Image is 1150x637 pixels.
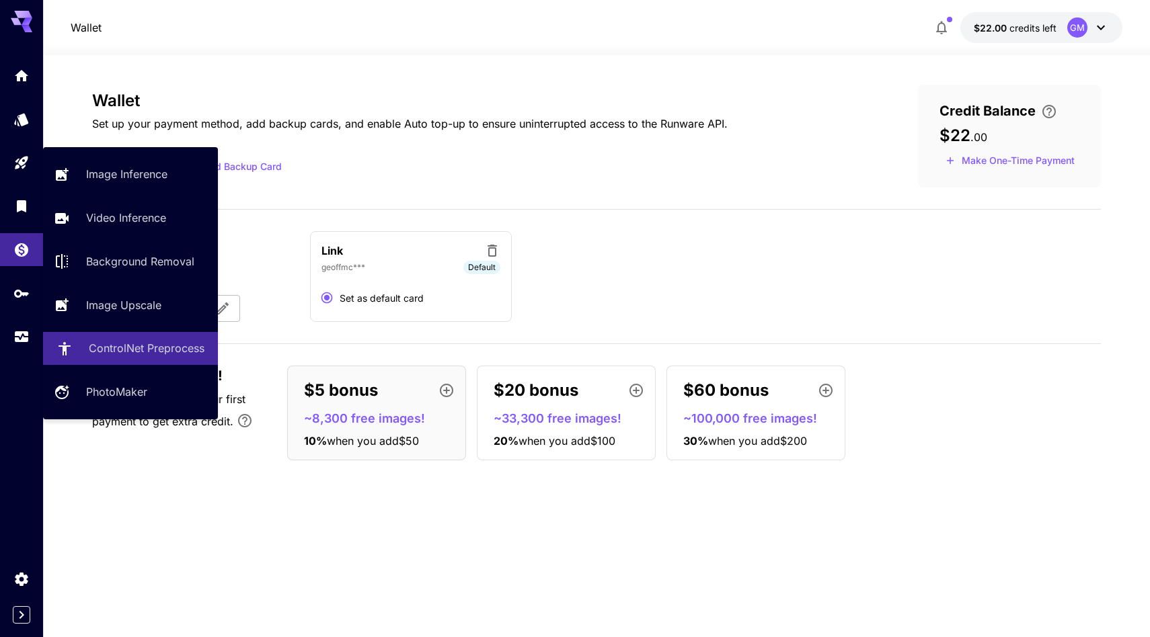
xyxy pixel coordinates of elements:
p: ~100,000 free images! [683,409,839,427]
button: Enter your card details and choose an Auto top-up amount to avoid service interruptions. We'll au... [1036,103,1063,120]
p: Link [321,243,343,259]
span: $22 [940,126,970,145]
div: Wallet [13,237,30,254]
p: ~33,300 free images! [494,409,650,427]
button: Bonus applies only to your first payment, up to 30% on the first $1,000. [231,407,258,434]
div: Models [13,111,30,128]
span: 10 % [304,434,327,448]
button: Add Backup Card [171,154,296,180]
div: API Keys [13,285,30,302]
p: ControlNet Preprocess [89,340,204,356]
span: Set as default card [340,291,424,305]
p: ~8,300 free images! [304,409,460,427]
p: $20 bonus [494,378,578,402]
span: 20 % [494,434,519,448]
span: credits left [1009,22,1057,34]
div: Usage [13,329,30,345]
a: PhotoMaker [43,376,218,409]
p: $5 bonus [304,378,378,402]
button: Make a one-time, non-recurring payment [940,151,1081,171]
p: $60 bonus [683,378,769,402]
p: PhotoMaker [86,384,147,400]
div: Library [13,198,30,214]
p: Background Removal [86,253,194,269]
a: Video Inference [43,202,218,235]
span: Default [463,261,500,273]
span: . 00 [970,130,987,144]
a: Image Inference [43,158,218,191]
span: Credit Balance [940,101,1036,121]
span: $22.00 [974,22,1009,34]
a: ControlNet Preprocess [43,332,218,365]
div: Settings [13,566,30,583]
p: Set up your payment method, add backup cards, and enable Auto top-up to ensure uninterrupted acce... [92,116,728,132]
span: 30 % [683,434,708,448]
nav: breadcrumb [71,19,102,36]
p: Video Inference [86,210,166,226]
button: Expand sidebar [13,606,30,624]
p: Image Inference [86,166,167,182]
p: Wallet [71,19,102,36]
div: $22.00 [974,21,1057,35]
button: $22.00 [960,12,1122,43]
h3: Wallet [92,91,728,110]
div: Home [13,67,30,84]
span: when you add $50 [327,434,419,448]
p: Image Upscale [86,297,161,313]
span: when you add $200 [708,434,807,448]
a: Image Upscale [43,288,218,321]
div: Playground [13,155,30,171]
span: when you add $100 [519,434,615,448]
div: GM [1067,17,1087,38]
a: Background Removal [43,245,218,278]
